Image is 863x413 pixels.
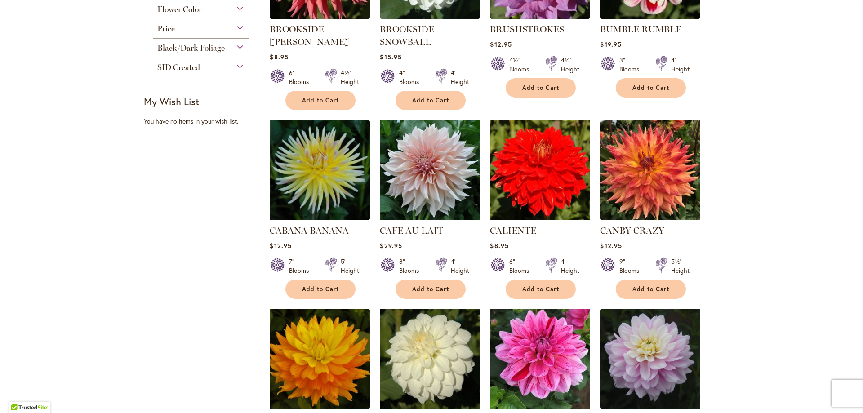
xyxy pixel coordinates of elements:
[157,43,225,53] span: Black/Dark Foliage
[396,280,466,299] button: Add to Cart
[490,309,590,409] img: CHA CHING
[380,309,480,409] img: CENTER COURT
[285,91,356,110] button: Add to Cart
[412,97,449,104] span: Add to Cart
[600,309,700,409] img: Charlotte Mae
[506,280,576,299] button: Add to Cart
[600,12,700,21] a: BUMBLE RUMBLE
[270,402,370,411] a: CANDLELIGHT
[302,97,339,104] span: Add to Cart
[490,40,512,49] span: $12.95
[289,257,314,275] div: 7" Blooms
[144,117,264,126] div: You have no items in your wish list.
[380,402,480,411] a: CENTER COURT
[157,62,200,72] span: SID Created
[490,24,564,35] a: BRUSHSTROKES
[490,213,590,222] a: CALIENTE
[380,53,401,61] span: $15.95
[490,12,590,21] a: BRUSHSTROKES
[412,285,449,293] span: Add to Cart
[302,285,339,293] span: Add to Cart
[600,120,700,220] img: Canby Crazy
[561,257,579,275] div: 4' Height
[157,24,175,34] span: Price
[490,225,536,236] a: CALIENTE
[619,257,645,275] div: 9" Blooms
[285,280,356,299] button: Add to Cart
[600,241,622,250] span: $12.95
[380,120,480,220] img: Café Au Lait
[7,381,32,406] iframe: Launch Accessibility Center
[399,257,424,275] div: 8" Blooms
[561,56,579,74] div: 4½' Height
[490,120,590,220] img: CALIENTE
[157,4,202,14] span: Flower Color
[341,68,359,86] div: 4½' Height
[341,257,359,275] div: 5' Height
[144,95,199,108] strong: My Wish List
[380,225,443,236] a: CAFE AU LAIT
[632,285,669,293] span: Add to Cart
[600,402,700,411] a: Charlotte Mae
[600,24,681,35] a: BUMBLE RUMBLE
[380,12,480,21] a: BROOKSIDE SNOWBALL
[522,84,559,92] span: Add to Cart
[270,241,291,250] span: $12.95
[270,120,370,220] img: CABANA BANANA
[270,213,370,222] a: CABANA BANANA
[522,285,559,293] span: Add to Cart
[616,280,686,299] button: Add to Cart
[396,91,466,110] button: Add to Cart
[270,225,349,236] a: CABANA BANANA
[380,241,402,250] span: $29.95
[509,56,534,74] div: 4½" Blooms
[270,24,350,47] a: BROOKSIDE [PERSON_NAME]
[632,84,669,92] span: Add to Cart
[380,24,434,47] a: BROOKSIDE SNOWBALL
[490,241,508,250] span: $8.95
[270,53,288,61] span: $8.95
[270,12,370,21] a: BROOKSIDE CHERI
[451,68,469,86] div: 4' Height
[490,402,590,411] a: CHA CHING
[600,213,700,222] a: Canby Crazy
[506,78,576,98] button: Add to Cart
[600,40,621,49] span: $19.95
[619,56,645,74] div: 3" Blooms
[509,257,534,275] div: 6" Blooms
[380,213,480,222] a: Café Au Lait
[451,257,469,275] div: 4' Height
[399,68,424,86] div: 4" Blooms
[600,225,664,236] a: CANBY CRAZY
[616,78,686,98] button: Add to Cart
[671,56,690,74] div: 4' Height
[289,68,314,86] div: 6" Blooms
[671,257,690,275] div: 5½' Height
[270,309,370,409] img: CANDLELIGHT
